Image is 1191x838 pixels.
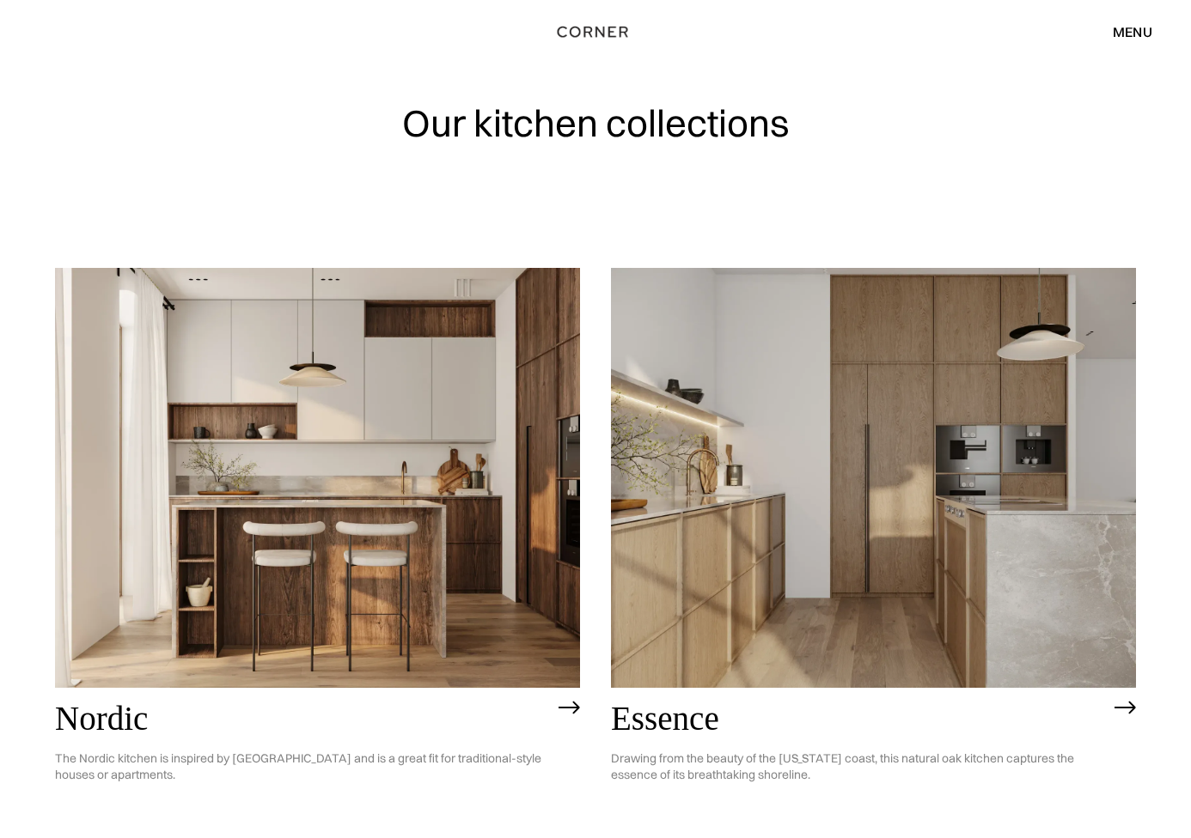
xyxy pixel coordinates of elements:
[402,103,790,143] h1: Our kitchen collections
[611,738,1106,796] p: Drawing from the beauty of the [US_STATE] coast, this natural oak kitchen captures the essence of...
[1096,17,1152,46] div: menu
[533,21,658,43] a: home
[1113,25,1152,39] div: menu
[55,738,550,796] p: The Nordic kitchen is inspired by [GEOGRAPHIC_DATA] and is a great fit for traditional-style hous...
[611,701,1106,738] h2: Essence
[55,701,550,738] h2: Nordic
